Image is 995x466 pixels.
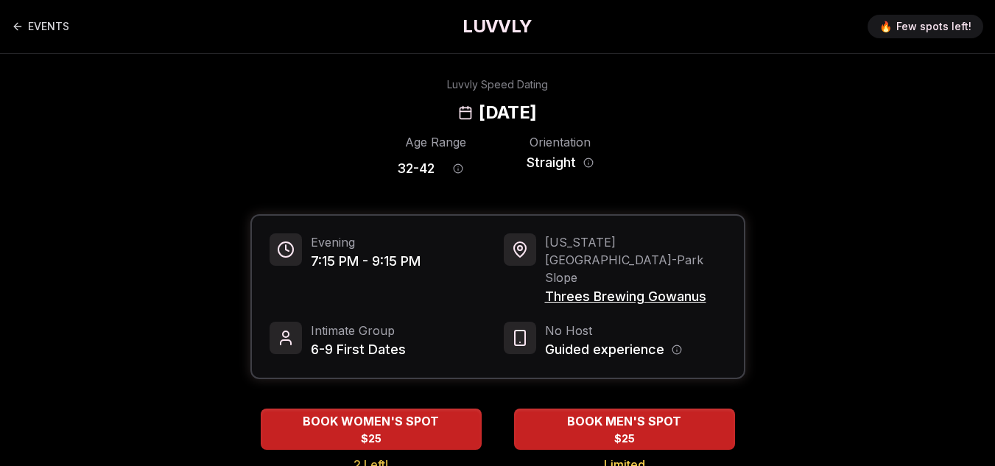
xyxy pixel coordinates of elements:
[397,158,435,179] span: 32 - 42
[514,409,735,450] button: BOOK MEN'S SPOT - Limited
[545,286,726,307] span: Threes Brewing Gowanus
[397,133,474,151] div: Age Range
[896,19,971,34] span: Few spots left!
[479,101,536,124] h2: [DATE]
[545,339,664,360] span: Guided experience
[583,158,594,168] button: Orientation information
[311,251,421,272] span: 7:15 PM - 9:15 PM
[311,322,406,339] span: Intimate Group
[564,412,684,430] span: BOOK MEN'S SPOT
[527,152,576,173] span: Straight
[521,133,599,151] div: Orientation
[545,322,682,339] span: No Host
[447,77,548,92] div: Luvvly Speed Dating
[12,12,69,41] a: Back to events
[300,412,442,430] span: BOOK WOMEN'S SPOT
[879,19,892,34] span: 🔥
[311,233,421,251] span: Evening
[261,409,482,450] button: BOOK WOMEN'S SPOT - 2 Left!
[672,345,682,355] button: Host information
[614,431,635,446] span: $25
[311,339,406,360] span: 6-9 First Dates
[463,15,532,38] a: LUVVLY
[545,233,726,286] span: [US_STATE][GEOGRAPHIC_DATA] - Park Slope
[442,152,474,185] button: Age range information
[361,431,382,446] span: $25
